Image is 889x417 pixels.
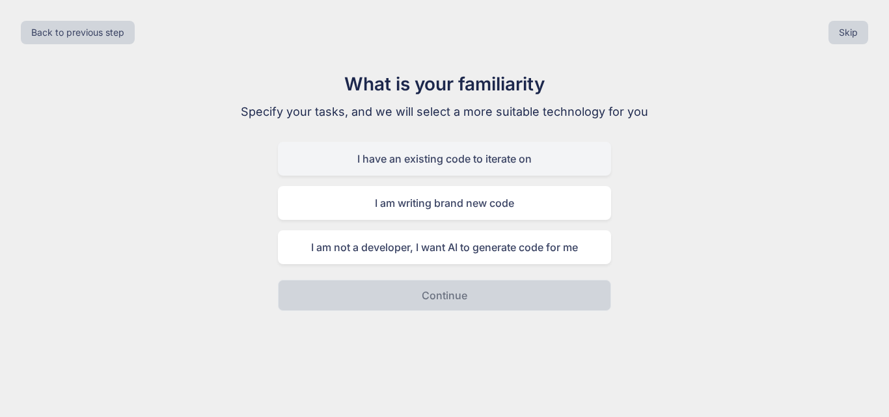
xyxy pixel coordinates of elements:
div: I am not a developer, I want AI to generate code for me [278,230,611,264]
button: Continue [278,280,611,311]
p: Continue [422,288,467,303]
button: Back to previous step [21,21,135,44]
div: I am writing brand new code [278,186,611,220]
button: Skip [828,21,868,44]
h1: What is your familiarity [226,70,663,98]
div: I have an existing code to iterate on [278,142,611,176]
p: Specify your tasks, and we will select a more suitable technology for you [226,103,663,121]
